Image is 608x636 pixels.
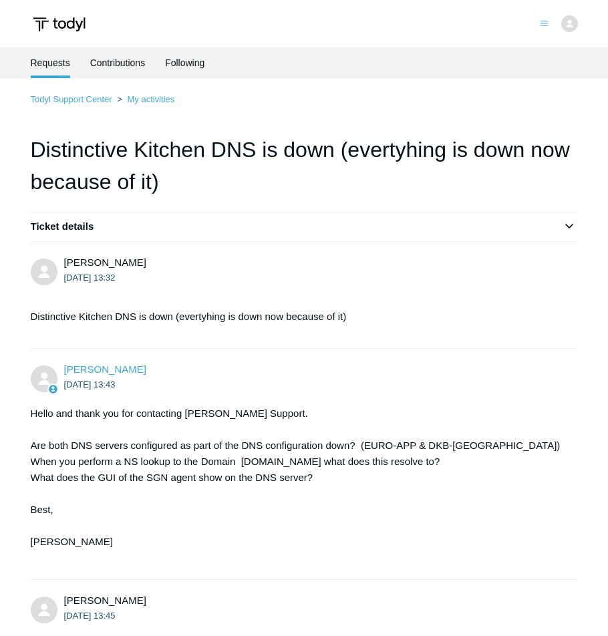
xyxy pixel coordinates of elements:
[64,611,116,621] time: 2025-09-03T13:45:36Z
[165,47,204,78] a: Following
[64,363,146,375] span: Kris Haire
[64,595,146,606] span: Nigel Narwani
[64,379,116,389] time: 2025-09-03T13:43:57Z
[127,94,174,104] a: My activities
[31,309,565,325] p: Distinctive Kitchen DNS is down (evertyhing is down now because of it)
[31,94,112,104] a: Todyl Support Center
[31,94,115,104] li: Todyl Support Center
[64,363,146,375] a: [PERSON_NAME]
[64,273,116,283] time: 2025-09-03T13:32:58Z
[540,17,549,28] button: Toggle navigation menu
[90,47,146,78] a: Contributions
[31,134,578,198] h1: Distinctive Kitchen DNS is down (evertyhing is down now because of it)
[31,47,70,78] li: Requests
[31,12,88,37] img: Todyl Support Center Help Center home page
[114,94,174,104] li: My activities
[31,219,578,234] h2: Ticket details
[31,406,565,566] div: Hello and thank you for contacting [PERSON_NAME] Support. Are both DNS servers configured as part...
[64,257,146,268] span: Nigel Narwani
